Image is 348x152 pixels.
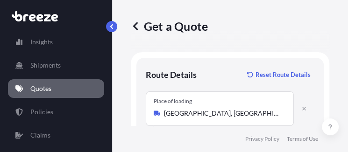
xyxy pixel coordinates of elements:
p: Quotes [30,84,51,93]
p: Policies [30,107,53,117]
p: Reset Route Details [256,70,311,79]
p: Route Details [146,69,197,80]
p: Privacy Policy [245,135,279,143]
p: Claims [30,131,50,140]
input: Place of loading [164,109,282,118]
p: Insights [30,37,53,47]
p: Shipments [30,61,61,70]
p: Terms of Use [287,135,318,143]
p: Get a Quote [131,19,208,34]
div: Place of loading [154,97,192,105]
